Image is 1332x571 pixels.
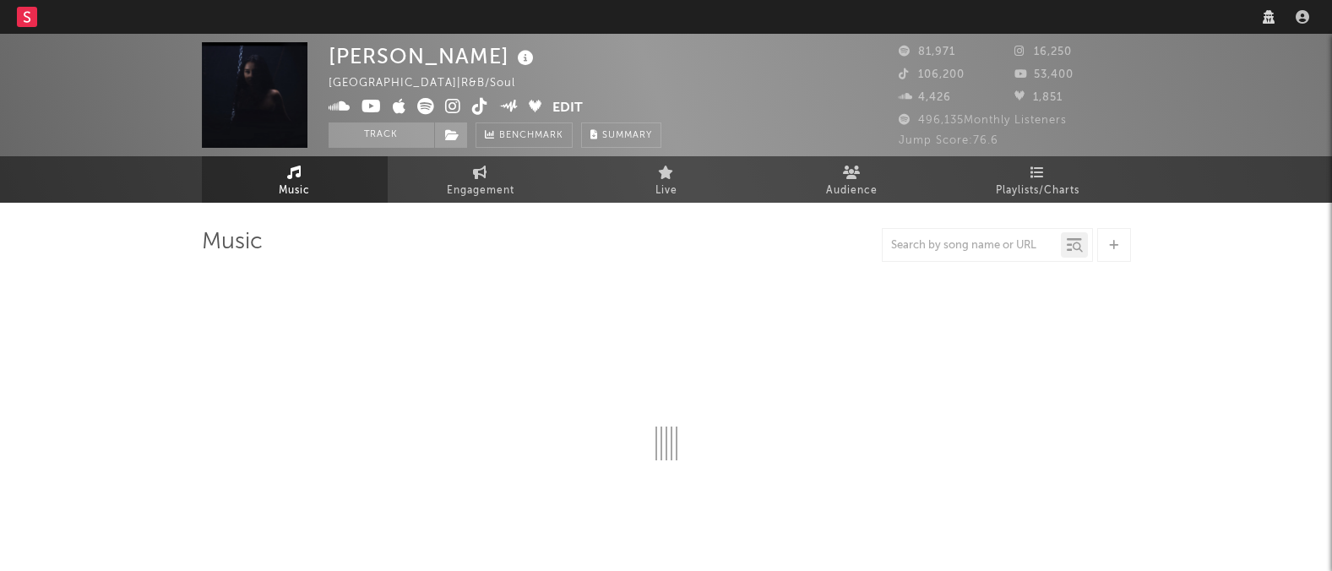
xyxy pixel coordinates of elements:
[602,131,652,140] span: Summary
[883,239,1061,253] input: Search by song name or URL
[899,135,998,146] span: Jump Score: 76.6
[202,156,388,203] a: Music
[655,181,677,201] span: Live
[581,122,661,148] button: Summary
[826,181,878,201] span: Audience
[899,92,951,103] span: 4,426
[574,156,759,203] a: Live
[329,73,554,94] div: [GEOGRAPHIC_DATA] | R&B/Soul
[945,156,1131,203] a: Playlists/Charts
[329,42,538,70] div: [PERSON_NAME]
[759,156,945,203] a: Audience
[388,156,574,203] a: Engagement
[899,115,1067,126] span: 496,135 Monthly Listeners
[447,181,514,201] span: Engagement
[899,46,955,57] span: 81,971
[996,181,1079,201] span: Playlists/Charts
[899,69,965,80] span: 106,200
[1014,92,1063,103] span: 1,851
[552,98,583,119] button: Edit
[329,122,434,148] button: Track
[499,126,563,146] span: Benchmark
[1014,46,1072,57] span: 16,250
[279,181,310,201] span: Music
[1014,69,1074,80] span: 53,400
[476,122,573,148] a: Benchmark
